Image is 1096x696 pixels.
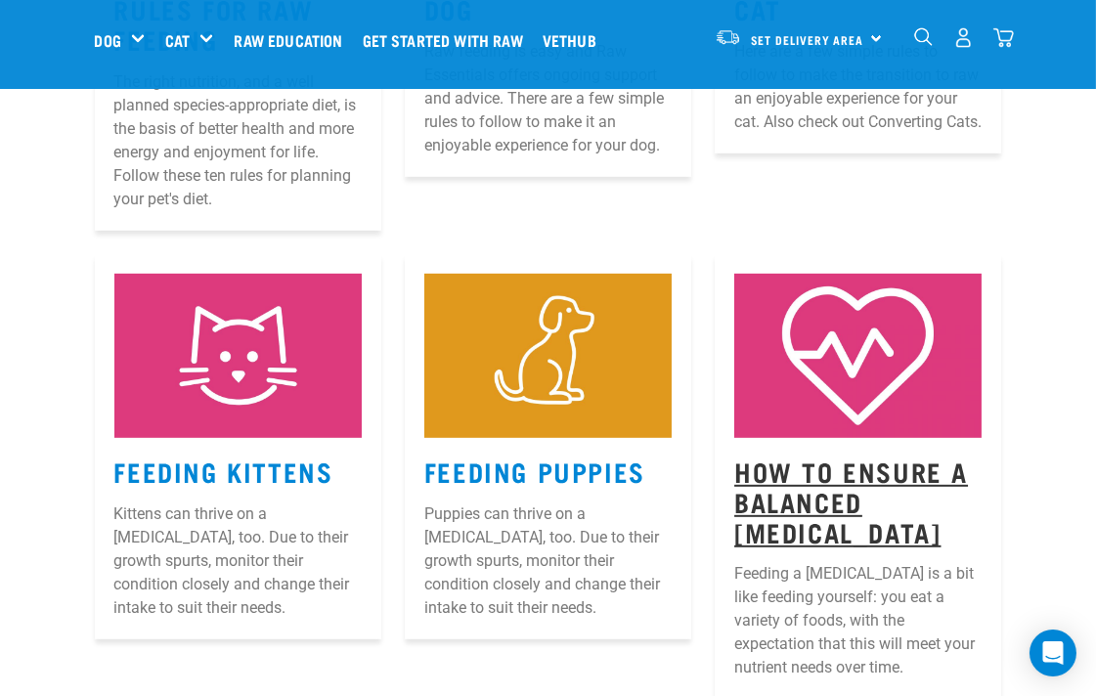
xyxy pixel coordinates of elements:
img: Puppy-Icon.jpg [424,274,672,439]
a: Feeding Kittens [114,463,333,478]
a: Raw Education [229,1,357,79]
p: Puppies can thrive on a [MEDICAL_DATA], too. Due to their growth spurts, monitor their condition ... [424,502,672,620]
a: Vethub [538,1,611,79]
img: 5.jpg [734,274,982,439]
img: home-icon-1@2x.png [914,27,933,46]
a: How to Ensure a Balanced [MEDICAL_DATA] [734,463,968,538]
img: Kitten-Icon.jpg [114,274,362,439]
a: Dog [95,28,121,52]
span: Set Delivery Area [751,36,864,43]
p: Raw feeding is easy and Raw Essentials offers ongoing support and advice. There are a few simple ... [424,40,672,157]
img: van-moving.png [715,28,741,46]
p: Feeding a [MEDICAL_DATA] is a bit like feeding yourself: you eat a variety of foods, with the exp... [734,562,982,679]
p: Kittens can thrive on a [MEDICAL_DATA], too. Due to their growth spurts, monitor their condition ... [114,502,362,620]
img: user.png [953,27,974,48]
div: Open Intercom Messenger [1030,630,1076,676]
a: Get started with Raw [358,1,538,79]
a: Cat [165,28,190,52]
img: home-icon@2x.png [993,27,1014,48]
p: The right nutrition, and a well planned species-appropriate diet, is the basis of better health a... [114,70,362,211]
a: Feeding Puppies [424,463,645,478]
